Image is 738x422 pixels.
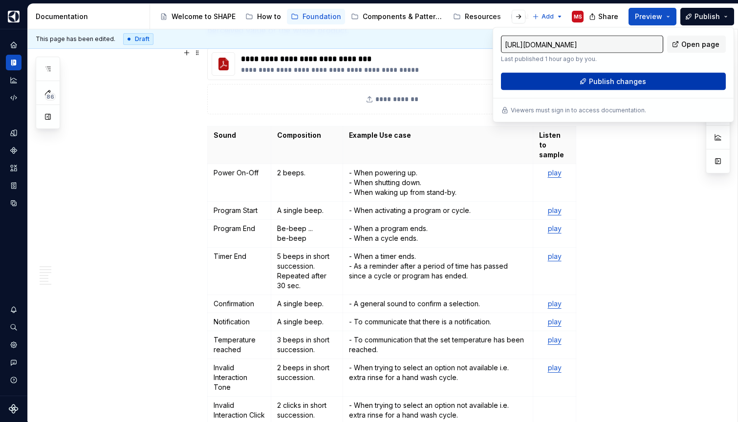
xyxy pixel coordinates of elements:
[6,125,22,141] a: Design tokens
[8,11,20,22] img: 1131f18f-9b94-42a4-847a-eabb54481545.png
[349,168,527,197] p: - When powering up. - When shutting down. - When waking up from stand-by.
[6,55,22,70] a: Documentation
[156,7,527,26] div: Page tree
[501,55,663,63] p: Last published 1 hour ago by you.
[156,9,239,24] a: Welcome to SHAPE
[277,299,337,309] p: A single beep.
[349,224,527,243] p: - When a program ends. - When a cycle ends.
[363,12,443,21] div: Components & Patterns
[257,12,281,21] div: How to
[6,72,22,88] a: Analytics
[6,178,22,193] a: Storybook stories
[214,252,265,261] p: Timer End
[214,335,265,355] p: Temperature reached
[303,12,341,21] div: Foundation
[214,363,265,392] p: Invalid Interaction Tone
[598,12,618,21] span: Share
[6,319,22,335] button: Search ⌘K
[511,106,646,114] p: Viewers must sign in to access documentation.
[214,299,265,309] p: Confirmation
[539,130,569,160] p: Listen to sample
[349,299,527,309] p: - A general sound to confirm a selection.
[349,252,527,281] p: - When a timer ends. - As a reminder after a period of time has passed since a cycle or program h...
[349,206,527,215] p: - When activating a program or cycle.
[349,335,527,355] p: - To communication that the set temperature has been reached.
[214,206,265,215] p: Program Start
[277,130,337,140] p: Composition
[6,195,22,211] a: Data sources
[635,12,662,21] span: Preview
[548,299,562,308] a: play
[214,168,265,178] p: Power On-Off
[45,93,56,101] span: 86
[277,317,337,327] p: A single beep.
[542,13,554,21] span: Add
[6,143,22,158] a: Components
[123,33,153,45] div: Draft
[680,8,734,25] button: Publish
[277,168,337,178] p: 2 beeps.
[349,363,527,382] p: - When trying to select an option not available i.e. extra rinse for a hand wash cycle.
[277,363,337,382] p: 2 beeps in short succession.
[277,401,337,420] p: 2 clicks in short succession.
[548,206,562,214] a: play
[277,335,337,355] p: 3 beeps in short succession.
[287,9,345,24] a: Foundation
[449,9,505,24] a: Resources
[629,8,676,25] button: Preview
[6,90,22,105] a: Code automation
[277,206,337,215] p: A single beep.
[6,355,22,370] button: Contact support
[6,337,22,353] a: Settings
[695,12,720,21] span: Publish
[36,35,115,43] span: This page has been edited.
[589,77,646,86] span: Publish changes
[6,302,22,317] button: Notifications
[574,13,582,21] div: MS
[529,10,566,23] button: Add
[548,169,562,177] a: play
[347,9,447,24] a: Components & Patterns
[6,37,22,53] a: Home
[667,36,726,53] a: Open page
[349,401,527,420] p: - When trying to select an option not available i.e. extra rinse for a hand wash cycle.
[277,252,337,291] p: 5 beeps in short succession. Repeated after 30 sec.
[9,404,19,414] svg: Supernova Logo
[548,252,562,260] a: play
[548,317,562,326] a: play
[214,317,265,327] p: Notification
[214,130,265,140] p: Sound
[241,9,285,24] a: How to
[214,401,265,420] p: Invalid Interaction Click
[172,12,236,21] div: Welcome to SHAPE
[501,73,726,90] button: Publish changes
[465,12,501,21] div: Resources
[6,160,22,176] a: Assets
[214,224,265,233] p: Program End
[349,317,527,327] p: - To communicate that there is a notification.
[681,40,719,49] span: Open page
[349,130,527,140] p: Example Use case
[548,363,562,372] a: play
[548,224,562,232] a: play
[584,8,625,25] button: Share
[277,224,337,243] p: Be-beep ... be-beep
[36,12,146,21] div: Documentation
[548,336,562,344] a: play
